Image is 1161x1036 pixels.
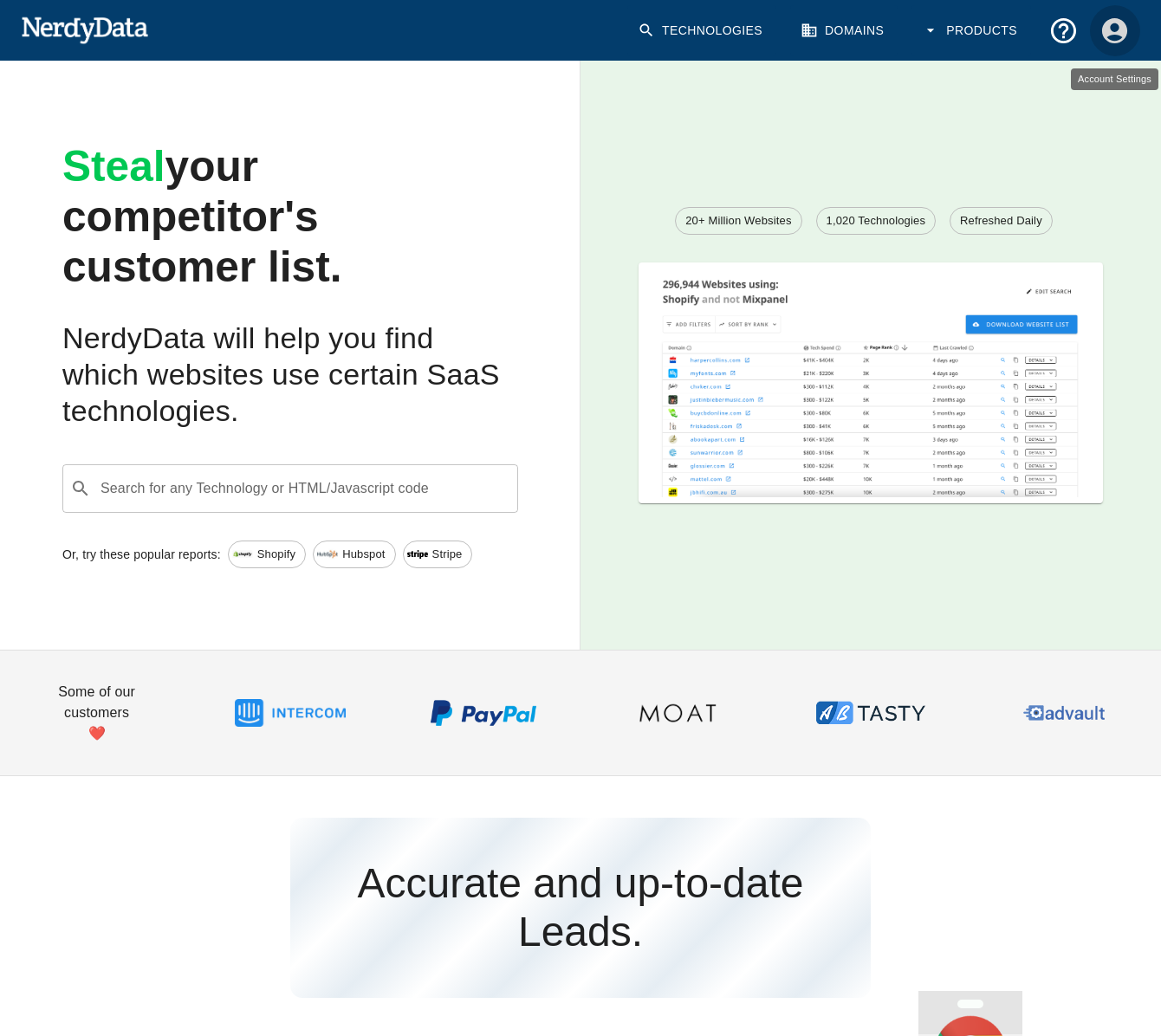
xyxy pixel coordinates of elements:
[403,541,473,568] a: Stripe
[950,212,1052,230] span: Refreshed Daily
[62,546,221,563] p: Or, try these popular reports:
[676,212,801,230] span: 20+ Million Websites
[1071,68,1158,90] div: Account Settings
[1009,657,1119,768] img: Advault
[1089,5,1140,56] button: Account Settings
[248,546,305,563] span: Shopify
[627,5,776,56] a: Technologies
[62,142,518,293] h1: your competitor's customer list.
[911,5,1031,56] button: Products
[622,657,733,768] img: Moat
[950,207,1053,235] a: Refreshed Daily
[815,657,926,768] img: ABTasty
[21,12,148,47] img: NerdyData.com
[1038,5,1089,56] button: Support and Documentation
[313,541,395,568] a: Hubspot
[228,541,306,568] a: Shopify
[235,657,346,768] img: Intercom
[816,207,937,235] a: 1,020 Technologies
[817,212,936,230] span: 1,020 Technologies
[290,818,871,998] h3: Accurate and up-to-date Leads.
[62,142,165,191] span: Steal
[790,5,898,56] a: Domains
[62,321,518,430] h2: NerdyData will help you find which websites use certain SaaS technologies.
[423,546,472,563] span: Stripe
[428,657,539,768] img: PayPal
[639,262,1103,497] img: A screenshot of a report showing the total number of websites using Shopify
[333,546,394,563] span: Hubspot
[675,207,801,235] a: 20+ Million Websites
